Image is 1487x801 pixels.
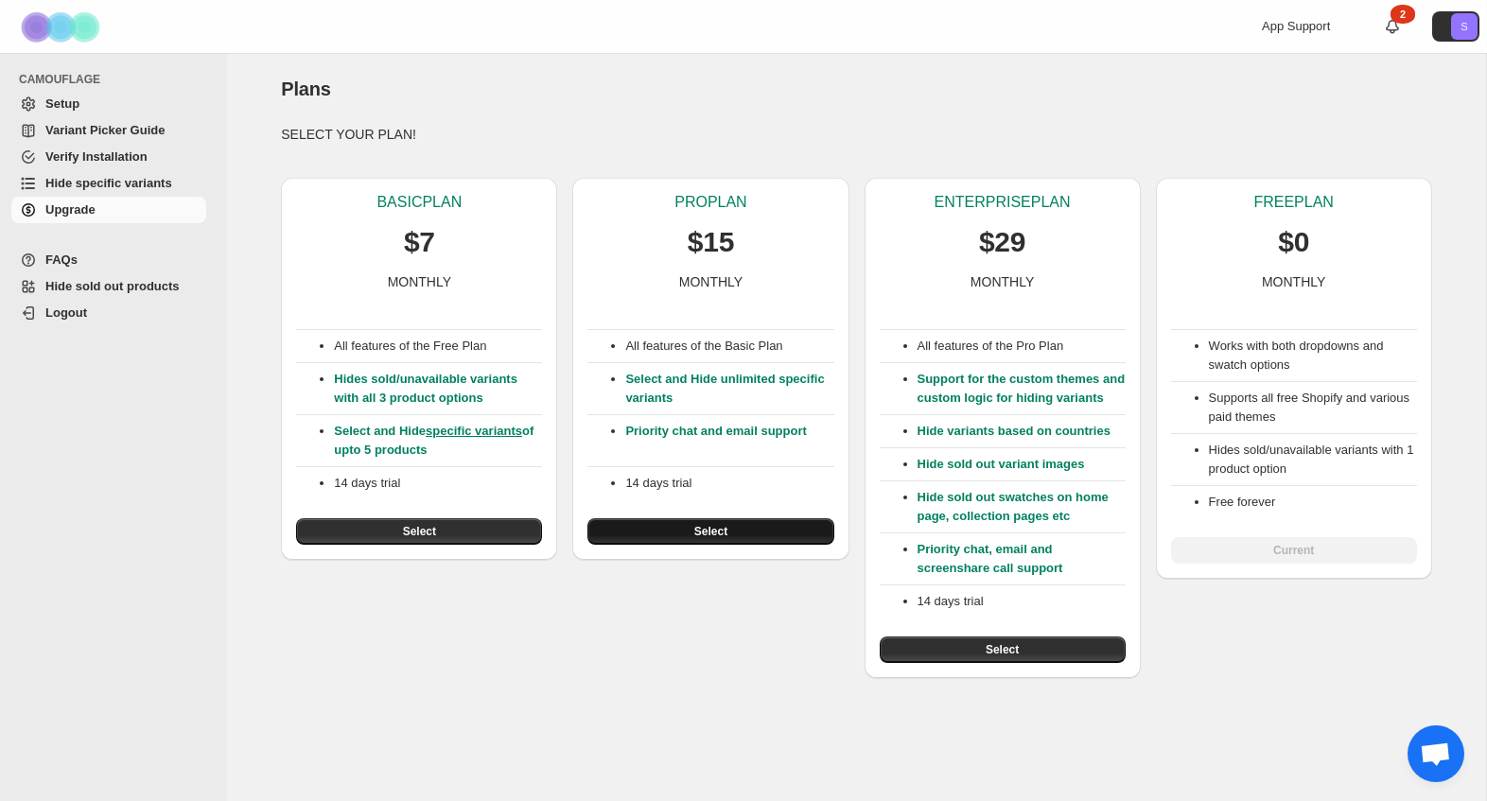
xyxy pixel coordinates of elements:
p: $0 [1278,223,1309,261]
p: $15 [688,223,734,261]
p: 14 days trial [625,474,833,493]
p: Hides sold/unavailable variants with all 3 product options [334,370,542,408]
span: FAQs [45,252,78,267]
button: Select [296,518,542,545]
span: CAMOUFLAGE [19,72,214,87]
p: All features of the Basic Plan [625,337,833,356]
a: Variant Picker Guide [11,117,206,144]
a: 2 [1383,17,1402,36]
p: $29 [979,223,1025,261]
text: S [1461,21,1467,32]
a: Upgrade [11,197,206,223]
p: Select and Hide of upto 5 products [334,422,542,460]
span: Hide sold out products [45,279,180,293]
p: Priority chat, email and screenshare call support [918,540,1126,578]
a: Setup [11,91,206,117]
li: Works with both dropdowns and swatch options [1209,337,1417,374]
button: Select [880,636,1126,663]
p: Priority chat and email support [625,422,833,460]
span: Setup [45,96,79,111]
img: Camouflage [15,1,110,53]
p: 14 days trial [334,474,542,493]
span: Select [986,642,1019,657]
span: Variant Picker Guide [45,123,165,137]
li: Hides sold/unavailable variants with 1 product option [1209,441,1417,479]
p: MONTHLY [1262,272,1325,291]
span: Hide specific variants [45,176,172,190]
p: All features of the Free Plan [334,337,542,356]
span: Plans [281,78,330,99]
span: App Support [1262,19,1330,33]
span: Verify Installation [45,149,148,164]
span: Logout [45,305,87,320]
span: Select [694,524,727,539]
span: Avatar with initials S [1451,13,1478,40]
li: Supports all free Shopify and various paid themes [1209,389,1417,427]
p: Select and Hide unlimited specific variants [625,370,833,408]
p: SELECT YOUR PLAN! [281,125,1431,144]
p: MONTHLY [679,272,743,291]
p: MONTHLY [971,272,1034,291]
a: FAQs [11,247,206,273]
div: Chat öffnen [1408,725,1464,782]
p: PRO PLAN [674,193,746,212]
a: Hide sold out products [11,273,206,300]
span: Select [403,524,436,539]
p: Hide sold out variant images [918,455,1126,474]
p: 14 days trial [918,592,1126,611]
a: Verify Installation [11,144,206,170]
a: Logout [11,300,206,326]
button: Select [587,518,833,545]
p: BASIC PLAN [376,193,462,212]
li: Free forever [1209,493,1417,512]
p: Support for the custom themes and custom logic for hiding variants [918,370,1126,408]
p: All features of the Pro Plan [918,337,1126,356]
a: Hide specific variants [11,170,206,197]
button: Avatar with initials S [1432,11,1479,42]
p: Hide variants based on countries [918,422,1126,441]
p: FREE PLAN [1253,193,1333,212]
span: Upgrade [45,202,96,217]
p: MONTHLY [388,272,451,291]
div: 2 [1391,5,1415,24]
p: $7 [404,223,435,261]
p: Hide sold out swatches on home page, collection pages etc [918,488,1126,526]
p: ENTERPRISE PLAN [935,193,1071,212]
a: specific variants [426,424,522,438]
